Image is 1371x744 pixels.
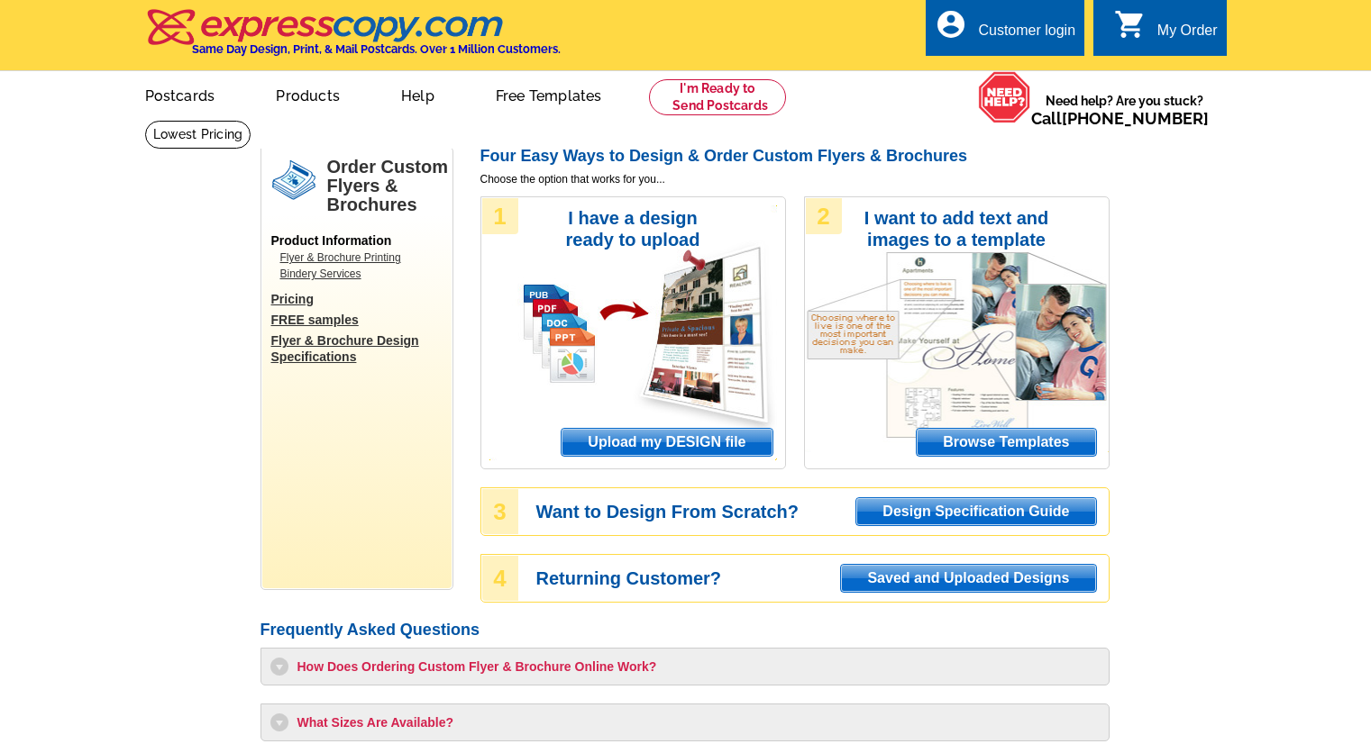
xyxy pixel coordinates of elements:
[327,158,452,214] h1: Order Custom Flyers & Brochures
[145,22,561,56] a: Same Day Design, Print, & Mail Postcards. Over 1 Million Customers.
[1114,8,1147,41] i: shopping_cart
[536,570,1108,586] h3: Returning Customer?
[864,207,1049,250] h3: I want to add text and images to a template
[271,332,452,365] a: Flyer & Brochure Design Specifications
[935,8,967,41] i: account_circle
[482,556,518,601] div: 4
[260,621,1110,640] h2: Frequently Asked Questions
[978,23,1075,48] div: Customer login
[280,250,443,266] a: Flyer & Brochure Printing
[372,73,463,115] a: Help
[482,489,518,534] div: 3
[480,171,1110,187] span: Choose the option that works for you...
[541,207,726,250] h3: I have a design ready to upload
[1114,20,1218,42] a: shopping_cart My Order
[270,658,1100,676] h3: How Does Ordering Custom Flyer & Brochure Online Work?
[480,147,1110,167] h2: Four Easy Ways to Design & Order Custom Flyers & Brochures
[562,429,772,456] span: Upload my DESIGN file
[467,73,631,115] a: Free Templates
[116,73,244,115] a: Postcards
[916,428,1096,457] a: Browse Templates
[855,497,1096,526] a: Design Specification Guide
[1062,109,1209,128] a: [PHONE_NUMBER]
[806,198,842,234] div: 2
[271,158,316,203] img: flyers.png
[1157,23,1218,48] div: My Order
[271,312,452,328] a: FREE samples
[561,428,772,457] a: Upload my DESIGN file
[192,42,561,56] h4: Same Day Design, Print, & Mail Postcards. Over 1 Million Customers.
[536,504,1108,520] h3: Want to Design From Scratch?
[1031,109,1209,128] span: Call
[1031,92,1218,128] span: Need help? Are you stuck?
[917,429,1095,456] span: Browse Templates
[247,73,369,115] a: Products
[271,233,392,248] span: Product Information
[935,20,1075,42] a: account_circle Customer login
[482,198,518,234] div: 1
[271,291,452,307] a: Pricing
[280,266,443,282] a: Bindery Services
[840,564,1096,593] a: Saved and Uploaded Designs
[841,565,1095,592] span: Saved and Uploaded Designs
[856,498,1095,525] span: Design Specification Guide
[978,71,1031,123] img: help
[270,713,1100,731] h3: What Sizes Are Available?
